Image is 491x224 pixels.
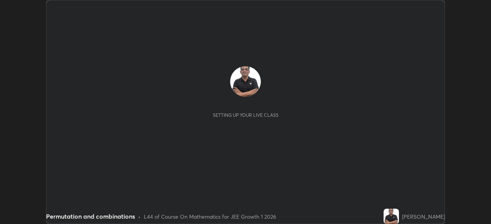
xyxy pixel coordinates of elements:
div: Permutation and combinations [46,212,135,221]
img: 68f5c4e3b5444b35b37347a9023640a5.jpg [230,66,261,97]
div: Setting up your live class [213,112,278,118]
div: • [138,213,141,221]
div: L44 of Course On Mathematics for JEE Growth 1 2026 [144,213,276,221]
div: [PERSON_NAME] [402,213,445,221]
img: 68f5c4e3b5444b35b37347a9023640a5.jpg [384,209,399,224]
